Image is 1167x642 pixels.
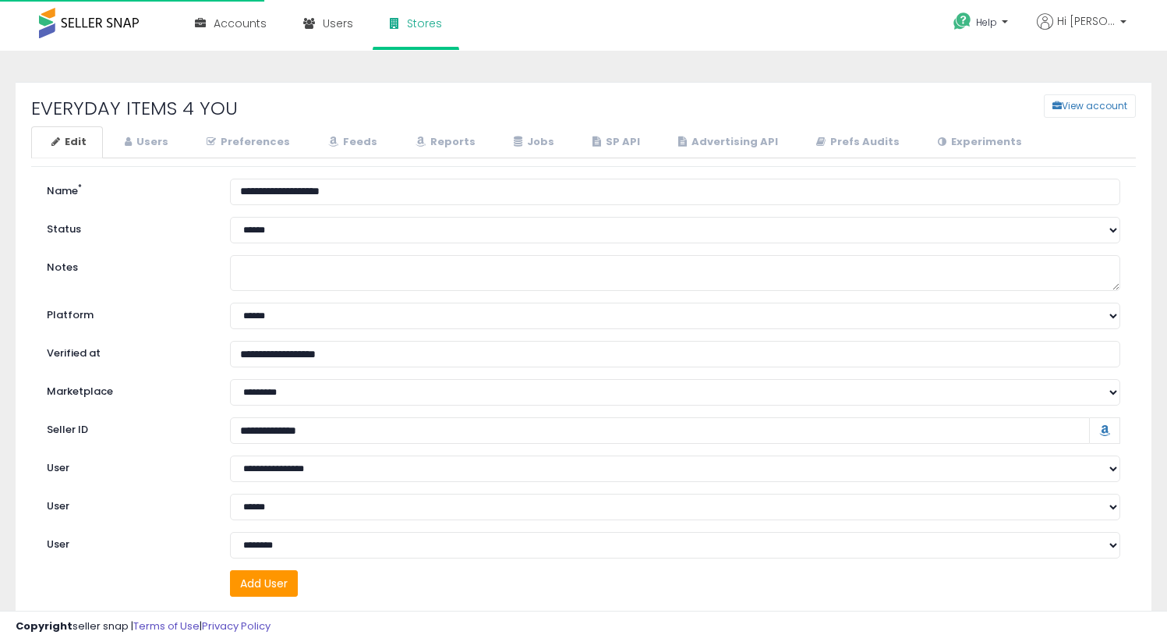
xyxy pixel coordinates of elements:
[1032,94,1056,118] a: View account
[186,126,306,158] a: Preferences
[31,126,103,158] a: Edit
[104,126,185,158] a: Users
[19,98,490,119] h2: EVERYDAY ITEMS 4 YOU
[395,126,492,158] a: Reports
[16,619,271,634] div: seller snap | |
[35,417,218,438] label: Seller ID
[35,303,218,323] label: Platform
[323,16,353,31] span: Users
[35,255,218,275] label: Notes
[35,494,218,514] label: User
[35,379,218,399] label: Marketplace
[796,126,916,158] a: Prefs Audits
[976,16,997,29] span: Help
[214,16,267,31] span: Accounts
[35,456,218,476] label: User
[202,619,271,633] a: Privacy Policy
[35,341,218,361] label: Verified at
[308,126,394,158] a: Feeds
[35,217,218,237] label: Status
[572,126,656,158] a: SP API
[1044,94,1136,118] button: View account
[230,570,298,597] button: Add User
[35,532,218,552] label: User
[953,12,972,31] i: Get Help
[493,126,571,158] a: Jobs
[658,126,794,158] a: Advertising API
[16,619,72,633] strong: Copyright
[133,619,200,633] a: Terms of Use
[1037,13,1126,48] a: Hi [PERSON_NAME]
[918,126,1038,158] a: Experiments
[407,16,442,31] span: Stores
[1057,13,1116,29] span: Hi [PERSON_NAME]
[35,179,218,199] label: Name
